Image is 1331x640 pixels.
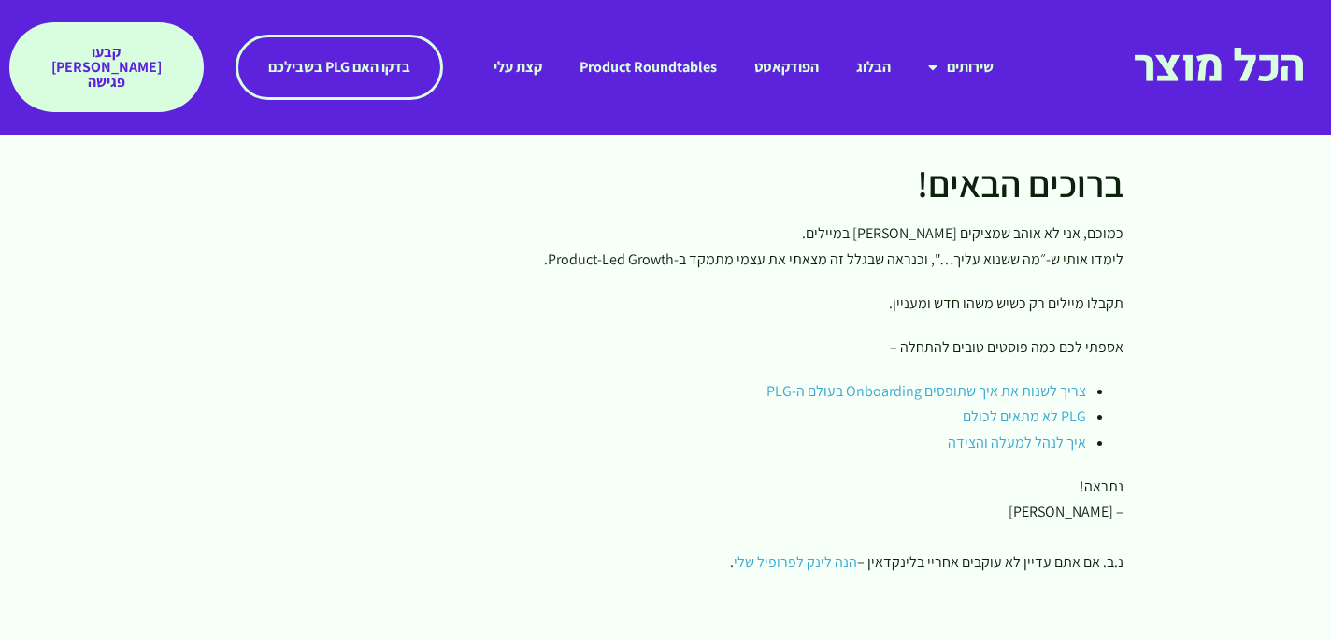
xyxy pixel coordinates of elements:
p: אספתי לכם כמה פוסטים טובים להתחלה – [208,334,1123,360]
a: PLG לא מתאים לכולם [963,406,1086,426]
span: קבעו [PERSON_NAME] פגישה [39,45,174,90]
a: הבלוג [837,46,909,89]
span: לימדו אותי ש-״מה ששנוא עליך…", ו [924,249,1123,269]
div: נתראה! – [PERSON_NAME] [208,474,1123,576]
a: איך לנהל למעלה והצידה [948,433,1086,452]
p: תקבלו מיילים רק כשיש משהו חדש ומעניין. [208,291,1123,316]
a: קבעו [PERSON_NAME] פגישה [9,22,204,112]
a: שירותים [909,46,1012,89]
h2: ברוכים הבאים! [208,164,1123,202]
a: צריך לשנות את איך שתופסים Onboarding בעולם ה-PLG [766,381,1086,401]
span: בדקו האם PLG בשבילכם [268,60,410,75]
nav: תפריט [475,46,1081,89]
p: כמוכם, אני לא אוהב שמציקים [PERSON_NAME] במיילים. [208,220,1123,271]
span: נ.ב. אם אתם עדיין לא עוקבים אחריי בלינקדאין – . [730,552,1123,572]
a: Product Roundtables [561,46,736,89]
a: קצת עלי [475,46,561,89]
a: הפודקאסט [736,46,837,89]
a: בדקו האם PLG בשבילכם [236,35,443,100]
span: כנראה שבגלל זה מצאתי את עצמי מתמקד ב-Product-Led Growth. [544,249,924,269]
a: הנה לינק לפרופיל שלי [734,552,857,572]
